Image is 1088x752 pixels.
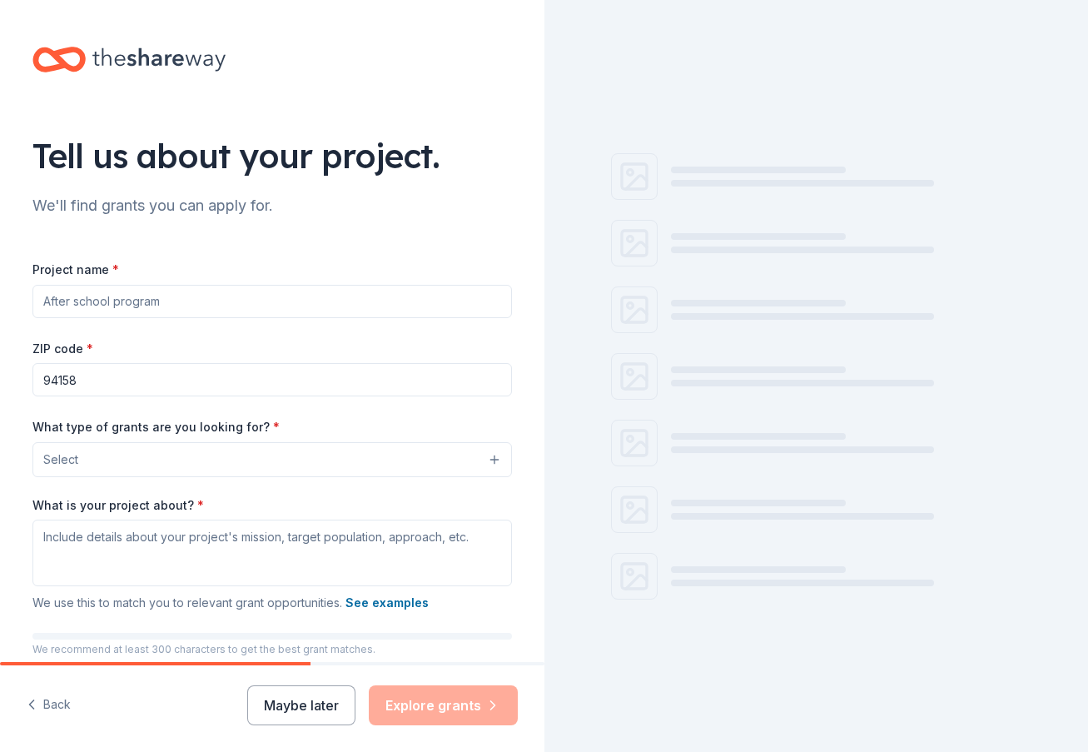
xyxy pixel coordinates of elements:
p: We recommend at least 300 characters to get the best grant matches. [32,643,512,656]
input: 12345 (U.S. only) [32,363,512,396]
input: After school program [32,285,512,318]
span: Select [43,450,78,470]
button: Select [32,442,512,477]
div: We'll find grants you can apply for. [32,192,512,219]
label: What type of grants are you looking for? [32,419,280,436]
button: Back [27,688,71,723]
button: See examples [345,593,429,613]
div: Tell us about your project. [32,132,512,179]
label: What is your project about? [32,497,204,514]
label: Project name [32,261,119,278]
label: ZIP code [32,341,93,357]
span: We use this to match you to relevant grant opportunities. [32,595,429,610]
button: Maybe later [247,685,355,725]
